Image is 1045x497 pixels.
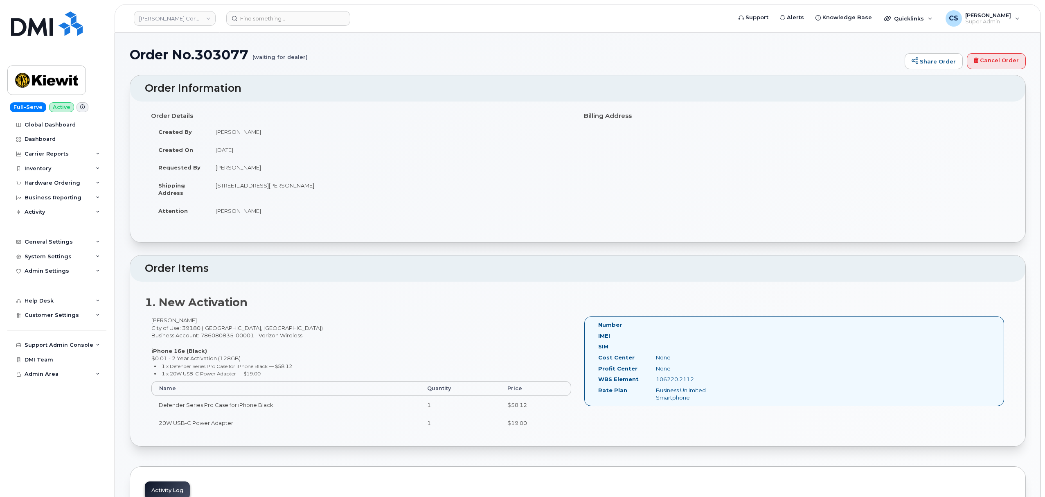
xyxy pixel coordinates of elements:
div: Business Unlimited Smartphone [650,386,731,402]
strong: Shipping Address [158,182,185,197]
td: $58.12 [500,396,571,414]
th: Price [500,381,571,396]
a: Share Order [905,53,963,70]
th: Name [151,381,420,396]
label: Rate Plan [598,386,627,394]
h2: Order Information [145,83,1011,94]
td: [PERSON_NAME] [208,158,572,176]
div: None [650,365,731,373]
div: None [650,354,731,361]
td: Defender Series Pro Case for iPhone Black [151,396,420,414]
strong: Requested By [158,164,200,171]
h4: Billing Address [584,113,1004,120]
strong: Created On [158,147,193,153]
iframe: Messenger Launcher [1009,461,1039,491]
strong: Created By [158,129,192,135]
td: [PERSON_NAME] [208,202,572,220]
small: 1 x 20W USB-C Power Adapter — $19.00 [162,370,261,377]
strong: 1. New Activation [145,296,248,309]
h2: Order Items [145,263,1011,274]
td: 20W USB-C Power Adapter [151,414,420,432]
label: IMEI [598,332,610,340]
strong: iPhone 16e (Black) [151,348,207,354]
td: [PERSON_NAME] [208,123,572,141]
td: [STREET_ADDRESS][PERSON_NAME] [208,176,572,202]
label: Profit Center [598,365,637,373]
td: $19.00 [500,414,571,432]
td: 1 [420,396,500,414]
small: (waiting for dealer) [252,47,308,60]
td: 1 [420,414,500,432]
a: Cancel Order [967,53,1026,70]
label: SIM [598,343,608,350]
h4: Order Details [151,113,572,120]
label: Cost Center [598,354,635,361]
div: 106220.2112 [650,375,731,383]
th: Quantity [420,381,500,396]
small: 1 x Defender Series Pro Case for iPhone Black — $58.12 [162,363,292,369]
td: [DATE] [208,141,572,159]
strong: Attention [158,208,188,214]
label: WBS Element [598,375,639,383]
h1: Order No.303077 [130,47,901,62]
label: Number [598,321,622,329]
div: [PERSON_NAME] City of Use: 39180 ([GEOGRAPHIC_DATA], [GEOGRAPHIC_DATA]) Business Account: 7860808... [145,316,578,439]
